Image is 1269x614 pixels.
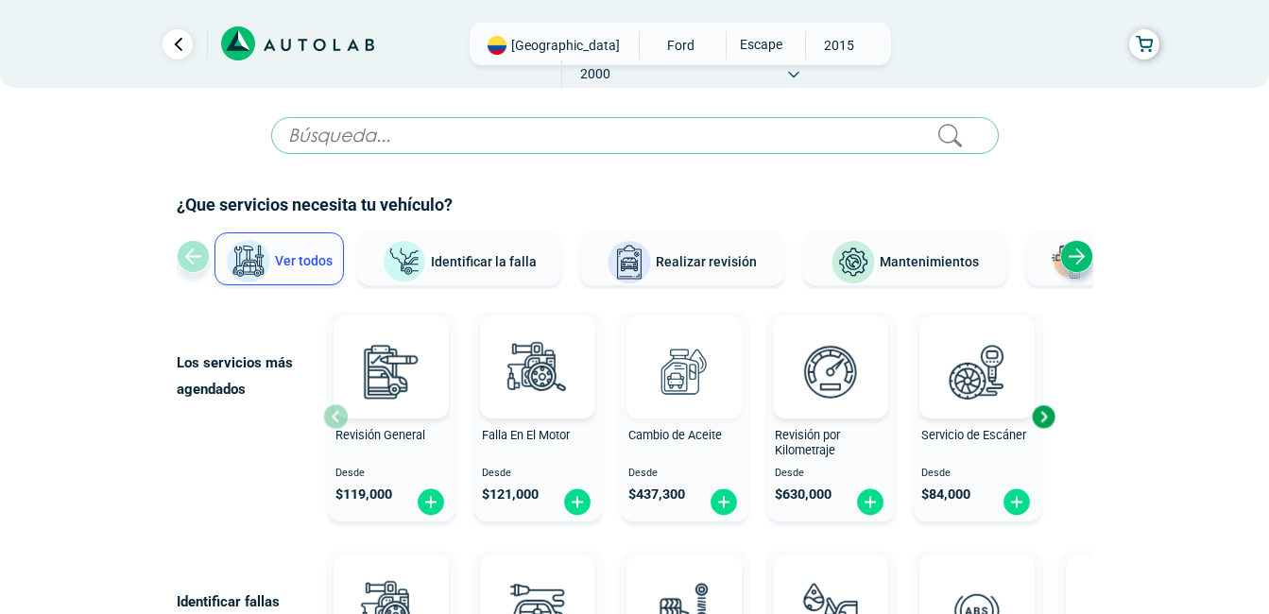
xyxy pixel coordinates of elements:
[656,320,712,377] img: AD0BCuuxAAAAAElFTkSuQmCC
[335,486,392,503] span: $ 119,000
[656,254,757,269] span: Realizar revisión
[496,330,579,413] img: diagnostic_engine-v3.svg
[509,320,566,377] img: AD0BCuuxAAAAAElFTkSuQmCC
[580,232,784,285] button: Realizar revisión
[482,468,594,480] span: Desde
[647,31,714,60] span: FORD
[806,31,873,60] span: 2015
[511,36,620,55] span: [GEOGRAPHIC_DATA]
[363,320,420,377] img: AD0BCuuxAAAAAElFTkSuQmCC
[357,232,561,285] button: Identificar la falla
[474,312,602,521] button: Falla En El Motor Desde $121,000
[1046,240,1091,285] img: Latonería y Pintura
[643,330,726,413] img: cambio_de_aceite-v3.svg
[271,117,999,154] input: Búsqueda...
[482,428,570,442] span: Falla En El Motor
[935,330,1019,413] img: escaner-v3.svg
[335,468,448,480] span: Desde
[802,320,859,377] img: AD0BCuuxAAAAAElFTkSuQmCC
[226,239,271,284] img: Ver todos
[880,254,979,269] span: Mantenimientos
[831,240,876,285] img: Mantenimientos
[163,29,193,60] a: Ir al paso anterior
[775,428,840,458] span: Revisión por Kilometraje
[921,468,1034,480] span: Desde
[789,330,872,413] img: revision_por_kilometraje-v3.svg
[482,486,539,503] span: $ 121,000
[1029,402,1057,431] div: Next slide
[382,240,427,284] img: Identificar la falla
[335,428,425,442] span: Revisión General
[350,330,433,413] img: revision_general-v3.svg
[607,240,652,285] img: Realizar revisión
[727,31,794,58] span: ESCAPE
[562,60,629,88] span: 2000
[914,312,1041,521] button: Servicio de Escáner Desde $84,000
[709,487,739,517] img: fi_plus-circle2.svg
[921,486,970,503] span: $ 84,000
[328,312,455,521] button: Revisión General Desde $119,000
[775,486,832,503] span: $ 630,000
[177,193,1093,217] h2: ¿Que servicios necesita tu vehículo?
[921,428,1026,442] span: Servicio de Escáner
[416,487,446,517] img: fi_plus-circle2.svg
[488,36,506,55] img: Flag of COLOMBIA
[767,312,895,521] button: Revisión por Kilometraje Desde $630,000
[949,320,1005,377] img: AD0BCuuxAAAAAElFTkSuQmCC
[621,312,748,521] button: Cambio de Aceite Desde $437,300
[275,253,333,268] span: Ver todos
[562,487,592,517] img: fi_plus-circle2.svg
[628,428,722,442] span: Cambio de Aceite
[431,253,537,268] span: Identificar la falla
[177,350,323,402] p: Los servicios más agendados
[628,468,741,480] span: Desde
[775,468,887,480] span: Desde
[1060,240,1093,273] div: Next slide
[214,232,344,285] button: Ver todos
[1002,487,1032,517] img: fi_plus-circle2.svg
[628,486,685,503] span: $ 437,300
[803,232,1007,285] button: Mantenimientos
[855,487,885,517] img: fi_plus-circle2.svg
